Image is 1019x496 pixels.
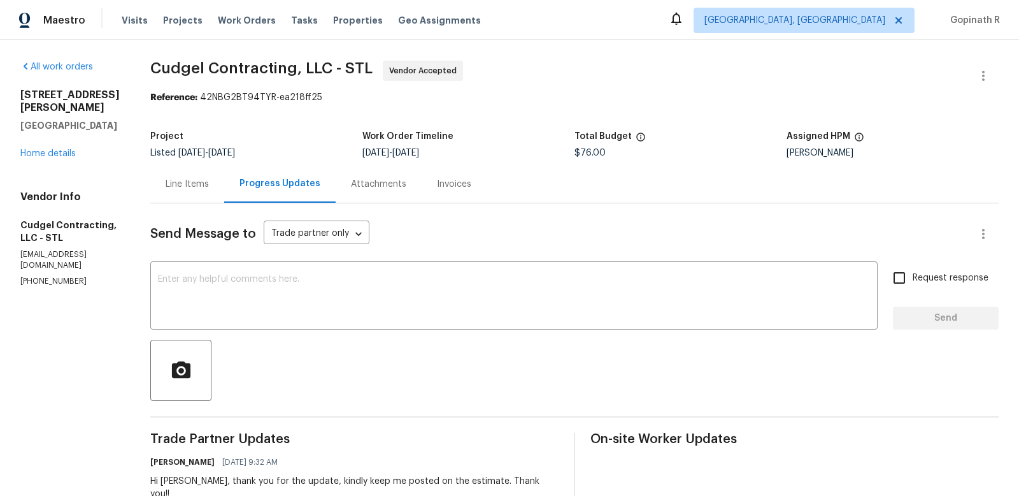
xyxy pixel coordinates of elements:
h5: Cudgel Contracting, LLC - STL [20,219,120,244]
h6: [PERSON_NAME] [150,456,215,469]
span: - [178,149,235,157]
span: Listed [150,149,235,157]
span: Work Orders [218,14,276,27]
b: Reference: [150,93,197,102]
span: Projects [163,14,203,27]
p: [PHONE_NUMBER] [20,276,120,287]
h2: [STREET_ADDRESS][PERSON_NAME] [20,89,120,114]
span: Gopinath R [945,14,1000,27]
span: $76.00 [574,149,606,157]
span: [DATE] [392,149,419,157]
h5: Assigned HPM [787,132,850,141]
h5: Project [150,132,183,141]
span: [DATE] [362,149,389,157]
a: Home details [20,149,76,158]
span: On-site Worker Updates [590,433,999,446]
span: Geo Assignments [398,14,481,27]
span: - [362,149,419,157]
div: Invoices [437,178,471,191]
span: Trade Partner Updates [150,433,559,446]
span: [DATE] 9:32 AM [222,456,278,469]
span: [DATE] [178,149,205,157]
span: Visits [122,14,148,27]
h4: Vendor Info [20,191,120,203]
span: Cudgel Contracting, LLC - STL [150,61,373,76]
h5: Work Order Timeline [362,132,453,141]
div: [PERSON_NAME] [787,149,999,157]
div: Progress Updates [239,177,320,190]
span: Tasks [291,16,318,25]
div: Line Items [166,178,209,191]
div: 42NBG2BT94TYR-ea218ff25 [150,91,999,104]
div: Attachments [351,178,406,191]
span: [GEOGRAPHIC_DATA], [GEOGRAPHIC_DATA] [704,14,885,27]
span: The total cost of line items that have been proposed by Opendoor. This sum includes line items th... [636,132,646,149]
p: [EMAIL_ADDRESS][DOMAIN_NAME] [20,249,120,271]
h5: Total Budget [574,132,632,141]
span: Vendor Accepted [389,64,462,77]
a: All work orders [20,62,93,71]
div: Trade partner only [264,224,369,245]
span: [DATE] [208,149,235,157]
span: Request response [913,272,988,285]
span: Maestro [43,14,85,27]
h5: [GEOGRAPHIC_DATA] [20,119,120,132]
span: Send Message to [150,228,256,240]
span: Properties [333,14,383,27]
span: The hpm assigned to this work order. [854,132,864,149]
